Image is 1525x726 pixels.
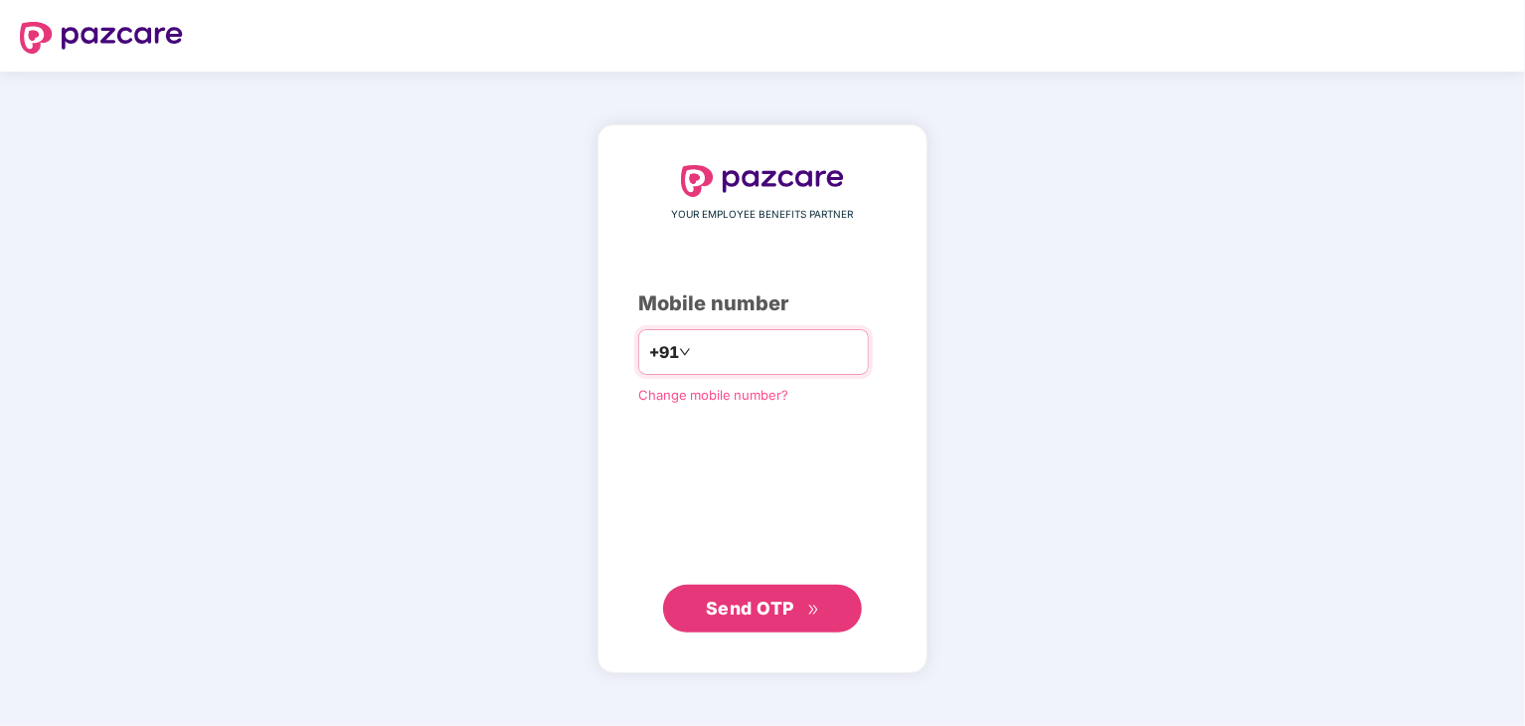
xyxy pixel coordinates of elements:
[681,165,844,197] img: logo
[807,604,820,617] span: double-right
[679,346,691,358] span: down
[649,340,679,365] span: +91
[672,207,854,223] span: YOUR EMPLOYEE BENEFITS PARTNER
[638,387,788,403] a: Change mobile number?
[638,288,887,319] div: Mobile number
[20,22,183,54] img: logo
[663,585,862,633] button: Send OTPdouble-right
[706,598,794,619] span: Send OTP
